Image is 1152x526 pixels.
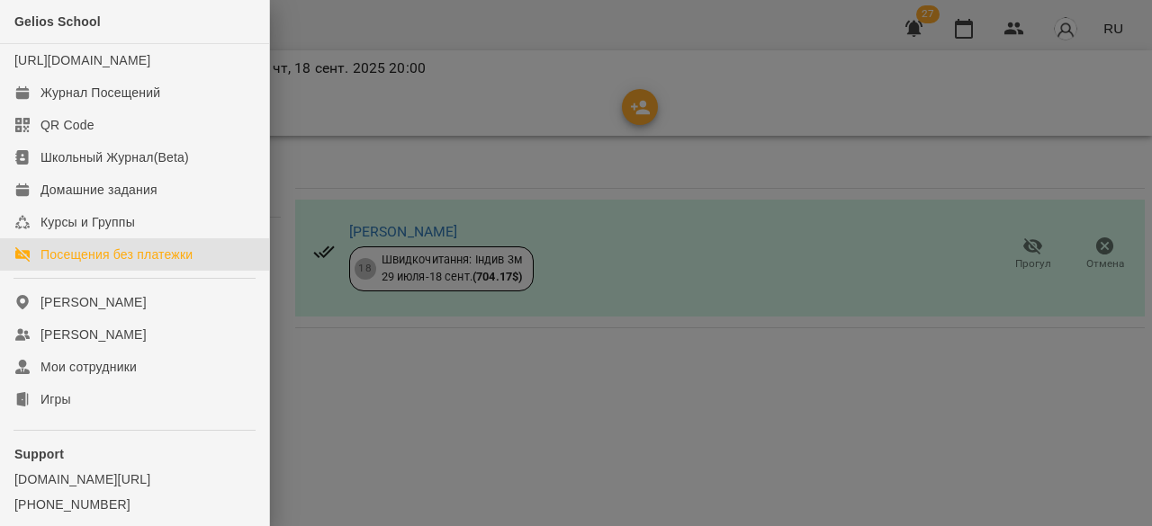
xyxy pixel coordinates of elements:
[14,14,101,29] span: Gelios School
[40,325,147,343] div: [PERSON_NAME]
[40,213,135,231] div: Курсы и Группы
[40,116,94,134] div: QR Code
[40,84,160,102] div: Журнал Посещений
[40,390,71,408] div: Игры
[40,358,137,376] div: Мои сотрудники
[14,470,255,488] a: [DOMAIN_NAME][URL]
[14,53,150,67] a: [URL][DOMAIN_NAME]
[40,148,189,166] div: Школьный Журнал(Beta)
[14,445,255,463] p: Support
[14,495,255,513] a: [PHONE_NUMBER]
[40,245,193,263] div: Посещения без платежки
[40,293,147,311] div: [PERSON_NAME]
[40,181,157,199] div: Домашние задания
